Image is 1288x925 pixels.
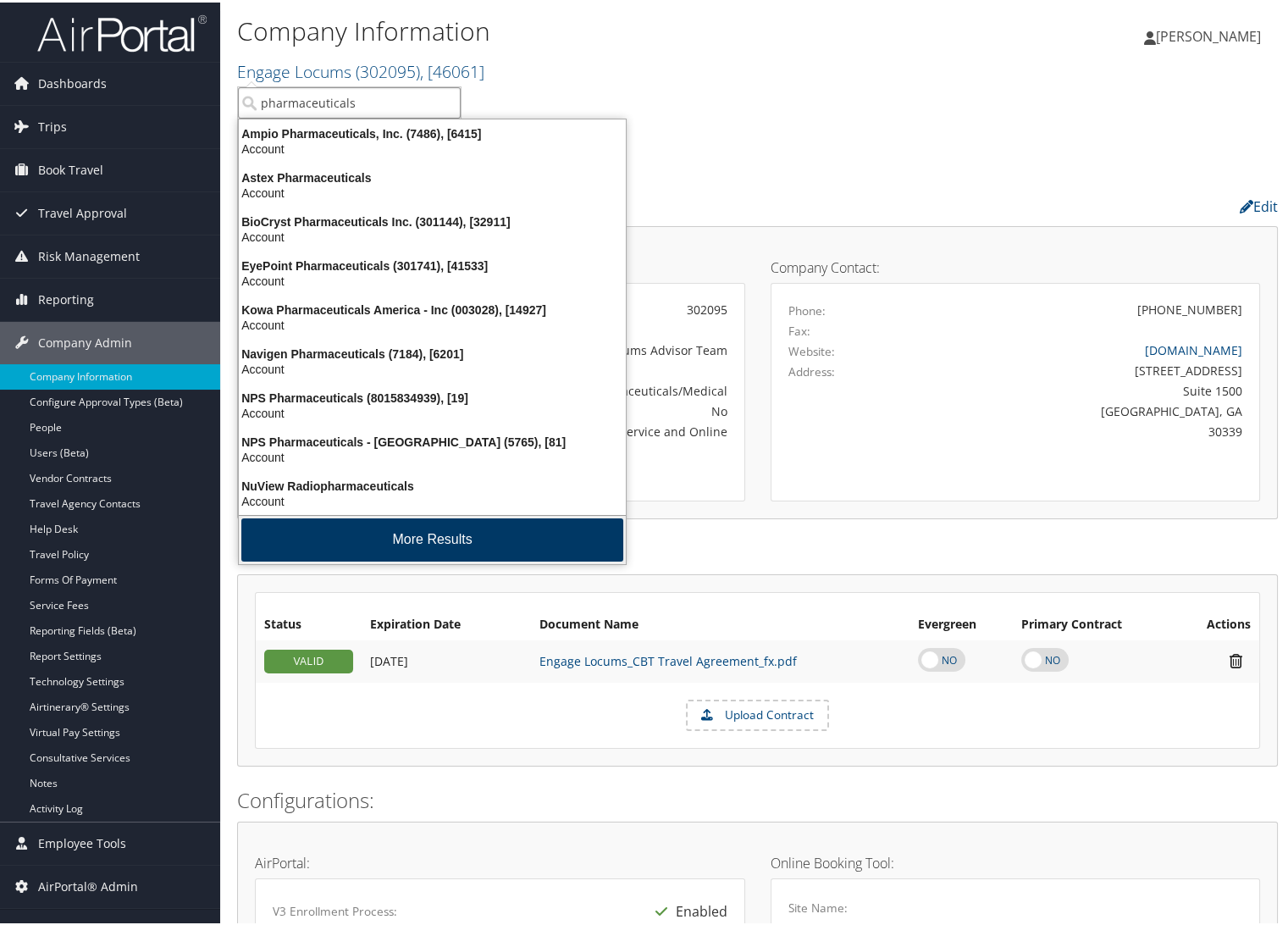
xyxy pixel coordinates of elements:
div: Account [229,491,636,507]
label: Phone: [788,300,826,317]
span: Risk Management [38,233,140,275]
label: Site Name: [788,897,848,914]
div: Account [229,315,636,330]
div: Kowa Pharmaceuticals America - Inc (003028), [14927] [229,300,636,315]
label: Website: [788,341,835,357]
input: Search Accounts [238,85,461,116]
div: [PHONE_NUMBER] [1137,298,1242,316]
div: Add/Edit Date [370,651,522,667]
img: airportal-logo.png [37,11,207,51]
span: AirPortal® Admin [38,863,138,906]
div: NPS Pharmaceuticals - [GEOGRAPHIC_DATA] (5765), [81] [229,432,636,447]
div: EyePoint Pharmaceuticals (301741), [41533] [229,256,636,271]
div: Account [229,271,636,286]
div: Account [229,403,636,418]
span: Travel Approval [38,190,127,232]
span: ( 302095 ) [356,58,420,80]
span: Company Admin [38,319,132,362]
span: [PERSON_NAME] [1156,25,1261,43]
div: NPS Pharmaceuticals (8015834939), [19] [229,388,636,403]
div: Account [229,139,636,154]
div: [GEOGRAPHIC_DATA], GA [908,400,1242,418]
label: Upload Contract [688,699,827,728]
h1: Company Information [237,11,931,47]
div: Ampio Pharmaceuticals, Inc. (7486), [6415] [229,124,636,139]
span: Dashboards [38,60,107,102]
div: Enabled [647,894,727,924]
span: , [ 46061 ] [420,58,484,80]
div: Account [229,183,636,198]
div: VALID [264,647,353,671]
th: Evergreen [909,607,1014,638]
label: Address: [788,361,835,378]
div: Astex Pharmaceuticals [229,168,636,183]
th: Actions [1175,607,1259,638]
div: Account [229,359,636,374]
div: NuView Radiopharmaceuticals [229,476,636,491]
div: Suite 1500 [908,379,1242,397]
th: Document Name [531,607,909,638]
div: Account [229,227,636,242]
th: Status [256,607,362,638]
h4: Online Booking Tool: [771,854,1261,867]
label: V3 Enrollment Process: [273,900,397,917]
a: [DOMAIN_NAME] [1145,340,1242,356]
a: Edit [1240,195,1278,213]
h2: Contracts: [237,536,1278,565]
h4: AirPortal: [255,854,745,867]
div: [STREET_ADDRESS] [908,359,1242,377]
div: BioCryst Pharmaceuticals Inc. (301144), [32911] [229,212,636,227]
span: Employee Tools [38,820,126,862]
th: Primary Contract [1013,607,1175,638]
div: Account [229,447,636,462]
button: More Results [241,516,623,559]
i: Remove Contract [1221,650,1251,667]
h4: Company Contact: [771,258,1261,272]
span: Trips [38,103,67,146]
a: Engage Locums [237,58,484,80]
span: [DATE] [370,651,408,667]
div: 30339 [908,420,1242,438]
th: Expiration Date [362,607,531,638]
span: Reporting [38,276,94,318]
h2: Configurations: [237,784,1278,812]
a: Engage Locums_CBT Travel Agreement_fx.pdf [539,651,797,667]
label: Fax: [788,320,810,337]
div: Navigen Pharmaceuticals (7184), [6201] [229,344,636,359]
span: Book Travel [38,147,103,189]
a: [PERSON_NAME] [1144,8,1278,59]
